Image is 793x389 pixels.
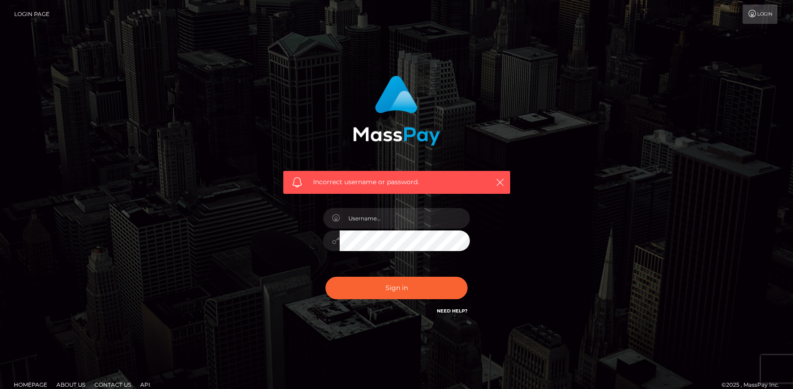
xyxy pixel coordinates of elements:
img: MassPay Login [353,76,440,146]
a: Login Page [14,5,50,24]
a: Login [743,5,777,24]
a: Need Help? [437,308,468,314]
input: Username... [340,208,470,229]
span: Incorrect username or password. [313,177,480,187]
button: Sign in [325,277,468,299]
